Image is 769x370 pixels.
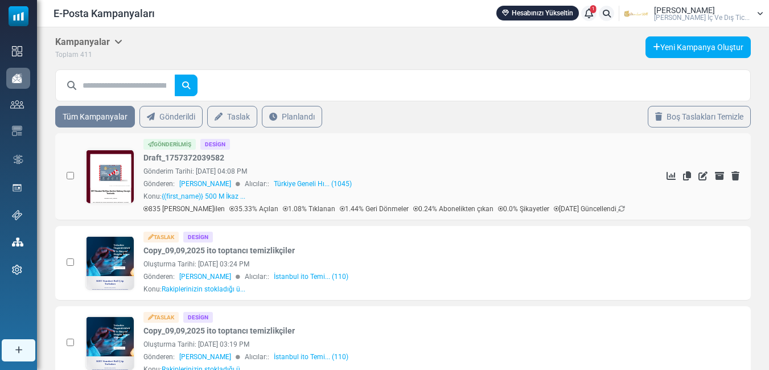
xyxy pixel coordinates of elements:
[75,316,278,362] strong: KRT Standart Roll Çöp Torbaları
[623,5,763,22] a: User Logo [PERSON_NAME] [PERSON_NAME] İç Ve Dış Tic...
[183,232,213,242] div: Design
[201,52,323,162] span: Tedarikte Öngörülebilirlik Ve Bütçede Disiplin İstiyor Musunuz ?
[201,220,288,241] a: [DOMAIN_NAME]
[623,5,651,22] img: User Logo
[213,226,277,235] span: [DOMAIN_NAME]
[274,179,352,189] a: Türkiye Geneli Hı... (1045)
[667,171,676,180] a: İstatistikleri Gör
[201,176,287,196] strong: KRT Standart Roll Çöp Torbaları
[262,106,322,128] a: Planlandı
[715,171,724,180] a: Arşivle
[179,352,231,362] span: [PERSON_NAME]
[43,350,316,364] p: Merhaba {(first_name)}!
[554,204,625,214] p: [DATE] Güncellendi
[143,325,295,337] a: Copy_09,09,2025 ito toptancı temizlikçiler
[143,139,196,150] div: Gönderilmiş
[143,272,652,282] div: Gönderen: Alıcılar::
[581,6,597,21] a: 1
[201,176,293,207] span: kaldıraç gücüyle yanınızda.
[143,191,245,202] div: Konu:
[12,73,22,83] img: campaigns-icon-active.png
[139,106,203,128] a: Gönderildi
[645,36,751,58] a: Yeni Kampanya Oluştur
[648,106,751,128] a: Boş Taslakları Temizle
[9,6,28,26] img: mailsoftly_icon_blue_white.svg
[12,153,24,166] img: workflow.svg
[340,204,409,214] p: 1.44% Geri Dönmeler
[143,152,224,164] a: Draft_1757372039582
[143,352,652,362] div: Gönderen: Alıcılar::
[80,51,92,59] span: 411
[143,166,652,176] div: Gönderim Tarihi: [DATE] 04:08 PM
[498,204,549,214] p: 0.0% Şikayetler
[731,171,739,180] a: Sil
[55,51,79,59] span: Toplam
[274,272,348,282] a: İstanbul ito Temi... (110)
[54,6,155,21] span: E-Posta Kampanyaları
[143,204,225,214] p: 835 [PERSON_NAME]ilen
[10,100,24,108] img: contacts-icon.svg
[143,339,652,350] div: Oluşturma Tarihi: [DATE] 03:19 PM
[143,312,179,323] div: Taslak
[12,183,22,193] img: landing_pages.svg
[590,5,597,13] span: 1
[229,204,278,214] p: 35.33% Açılan
[55,36,122,47] h5: Kampanyalar
[683,171,691,180] a: Kopyala
[143,284,245,294] div: Konu:
[12,126,22,136] img: email-templates-icon.svg
[179,272,231,282] span: [PERSON_NAME]
[12,210,22,220] img: support-icon.svg
[413,204,494,214] p: 0.24% Abonelikten çıkan
[162,285,245,293] span: Rakiplerinizin stokladığı ü...
[496,6,579,20] a: Hesabınızı Yükseltin
[207,106,257,128] a: Taslak
[143,179,652,189] div: Gönderen: Alıcılar::
[698,171,708,180] a: Düzenle
[143,232,179,242] div: Taslak
[12,265,22,275] img: settings-icon.svg
[162,192,245,200] span: {(first_name)} 500 M İkaz ...
[274,352,348,362] a: İstanbul ito Temi... (110)
[179,179,231,189] span: [PERSON_NAME]
[200,139,230,150] div: Design
[654,6,715,14] span: [PERSON_NAME]
[55,106,135,128] a: Tüm Kampanyalar
[143,245,295,257] a: Copy_09,09,2025 ito toptancı temizlikçiler
[12,46,22,56] img: dashboard-icon.svg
